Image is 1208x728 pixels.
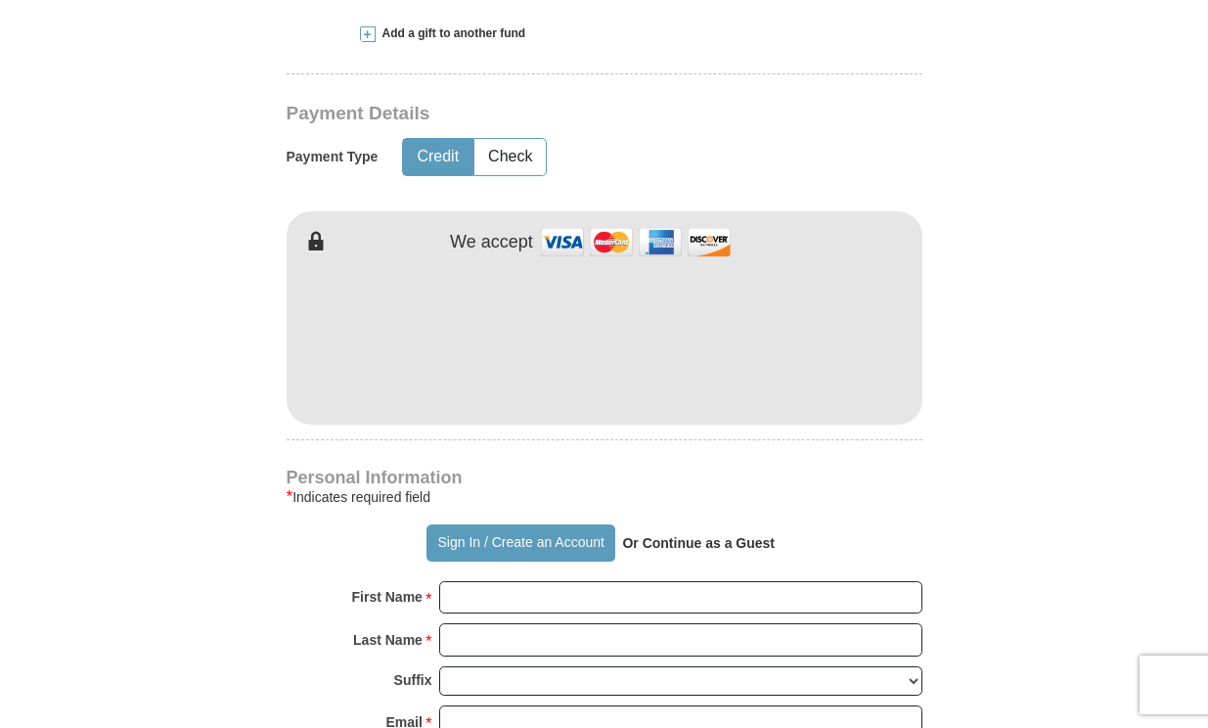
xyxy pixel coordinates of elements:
strong: Or Continue as a Guest [622,535,775,551]
button: Sign In / Create an Account [426,524,615,562]
h3: Payment Details [287,103,785,125]
h5: Payment Type [287,149,379,165]
button: Check [474,139,546,175]
img: credit cards accepted [538,221,734,263]
div: Indicates required field [287,485,922,509]
button: Credit [403,139,472,175]
h4: We accept [450,232,533,253]
strong: Suffix [394,666,432,694]
strong: First Name [352,583,423,611]
strong: Last Name [353,626,423,654]
h4: Personal Information [287,470,922,485]
span: Add a gift to another fund [376,25,526,42]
